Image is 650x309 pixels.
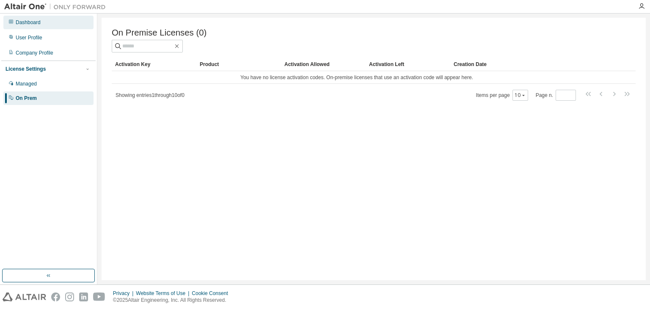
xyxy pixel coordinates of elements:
[4,3,110,11] img: Altair One
[112,71,602,84] td: You have no license activation codes. On-premise licenses that use an activation code will appear...
[369,58,447,71] div: Activation Left
[476,90,528,101] span: Items per page
[16,50,53,56] div: Company Profile
[115,58,193,71] div: Activation Key
[51,292,60,301] img: facebook.svg
[515,92,526,99] button: 10
[16,95,37,102] div: On Prem
[113,290,136,297] div: Privacy
[93,292,105,301] img: youtube.svg
[116,92,185,98] span: Showing entries 1 through 10 of 0
[284,58,362,71] div: Activation Allowed
[65,292,74,301] img: instagram.svg
[16,19,41,26] div: Dashboard
[3,292,46,301] img: altair_logo.svg
[113,297,233,304] p: © 2025 Altair Engineering, Inc. All Rights Reserved.
[16,80,37,87] div: Managed
[136,290,192,297] div: Website Terms of Use
[536,90,576,101] span: Page n.
[79,292,88,301] img: linkedin.svg
[16,34,42,41] div: User Profile
[192,290,233,297] div: Cookie Consent
[454,58,598,71] div: Creation Date
[200,58,278,71] div: Product
[112,28,207,38] span: On Premise Licenses (0)
[6,66,46,72] div: License Settings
